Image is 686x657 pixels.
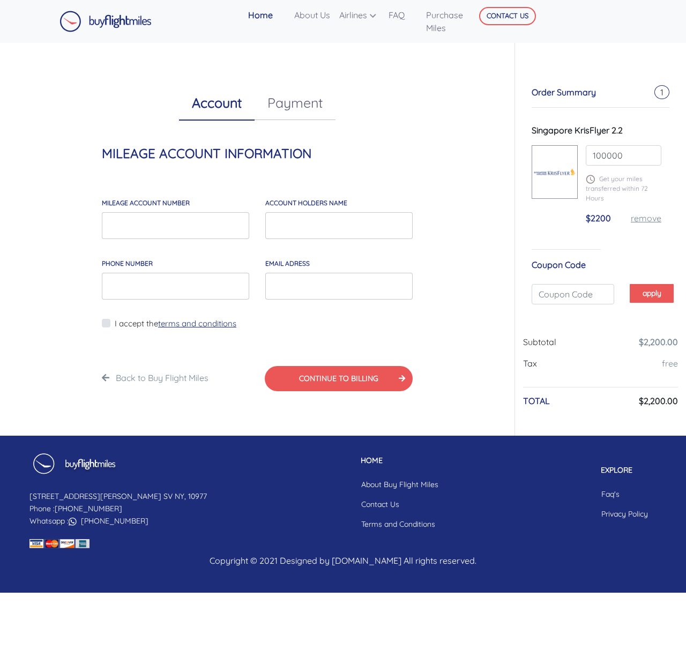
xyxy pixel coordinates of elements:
[532,87,596,98] span: Order Summary
[265,259,310,268] label: email adress
[523,358,537,369] span: Tax
[290,4,335,26] a: About Us
[102,146,413,161] h4: MILEAGE ACCOUNT INFORMATION
[384,4,422,26] a: FAQ
[158,318,236,328] a: terms and conditions
[631,213,661,223] a: remove
[586,213,611,223] span: $2200
[102,259,153,268] label: Phone Number
[59,8,152,35] a: Buy Flight Miles Logo
[265,198,347,208] label: account holders NAME
[115,318,236,330] label: I accept the
[29,453,118,482] img: Buy Flight Miles Footer Logo
[59,11,152,32] img: Buy Flight Miles Logo
[55,504,122,513] a: [PHONE_NUMBER]
[69,518,77,526] img: whatsapp icon
[593,484,657,504] a: Faq's
[81,516,148,526] a: [PHONE_NUMBER]
[102,198,190,208] label: MILEAGE account number
[630,284,674,302] button: apply
[586,174,661,203] p: Get your miles transferred within 72 Hours
[29,490,207,527] p: [STREET_ADDRESS][PERSON_NAME] SV NY, 10977 Phone : Whatsapp :
[244,4,290,26] a: Home
[654,85,669,99] span: 1
[179,86,255,121] a: Account
[335,4,384,26] a: Airlines
[586,175,595,184] img: schedule.png
[255,86,335,120] a: Payment
[593,465,657,476] p: EXPLORE
[265,366,413,391] button: CONTINUE TO BILLING
[639,396,678,406] h6: $2,200.00
[593,504,657,524] a: Privacy Policy
[116,372,208,383] a: Back to Buy Flight Miles
[532,162,577,182] img: Singapore-KrisFlyer.png
[353,514,447,534] a: Terms and Conditions
[523,337,556,347] span: Subtotal
[353,475,447,495] a: About Buy Flight Miles
[532,284,614,304] input: Coupon Code
[29,539,90,548] img: credit card icon
[523,396,550,406] h6: TOTAL
[639,337,678,347] a: $2,200.00
[662,358,678,369] a: free
[422,4,480,39] a: Purchase Miles
[479,7,536,25] button: CONTACT US
[532,125,623,136] span: Singapore KrisFlyer 2.2
[353,455,447,466] p: HOME
[353,495,447,514] a: Contact Us
[532,259,586,270] span: Coupon Code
